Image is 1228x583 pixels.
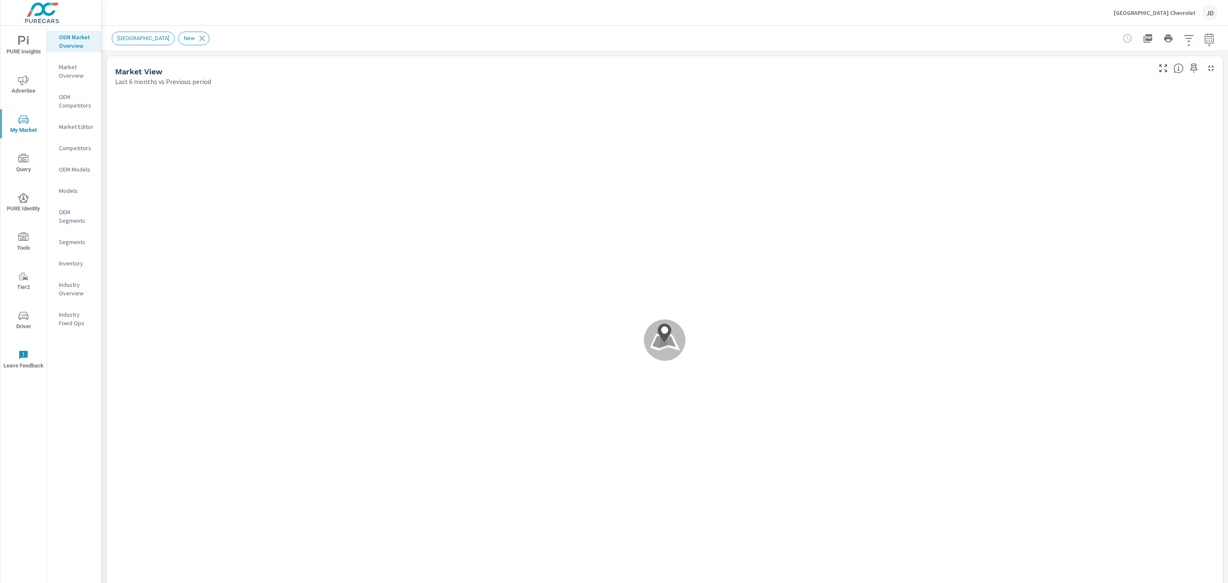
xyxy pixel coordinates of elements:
div: Models [47,184,101,197]
p: OEM Market Overview [59,33,94,50]
div: Competitors [47,142,101,154]
p: Industry Overview [59,280,94,297]
p: OEM Competitors [59,93,94,110]
button: "Export Report to PDF" [1139,30,1156,47]
button: Apply Filters [1180,30,1197,47]
p: Competitors [59,144,94,152]
button: Select Date Range [1201,30,1218,47]
span: PURE Identity [3,193,44,214]
button: Make Fullscreen [1156,61,1170,75]
span: Tools [3,232,44,253]
p: Inventory [59,259,94,268]
p: Market Overview [59,63,94,80]
span: Find the biggest opportunities in your market for your inventory. Understand by postal code where... [1173,63,1184,73]
h5: Market View [115,67,162,76]
span: Tier2 [3,271,44,292]
button: Print Report [1160,30,1177,47]
span: Query [3,154,44,175]
p: Last 6 months vs Previous period [115,76,211,87]
span: Driver [3,311,44,332]
button: Minimize Widget [1204,61,1218,75]
p: Segments [59,238,94,246]
span: Advertise [3,75,44,96]
span: Save this to your personalized report [1187,61,1201,75]
p: Models [59,187,94,195]
div: nav menu [0,26,46,379]
span: [GEOGRAPHIC_DATA] [112,35,174,41]
p: OEM Segments [59,208,94,225]
p: Industry Fixed Ops [59,310,94,327]
div: Segments [47,236,101,248]
div: OEM Segments [47,206,101,227]
div: Industry Fixed Ops [47,308,101,329]
span: My Market [3,114,44,135]
div: Market Overview [47,61,101,82]
div: Industry Overview [47,278,101,300]
p: [GEOGRAPHIC_DATA] Chevrolet [1114,9,1196,17]
div: JD [1202,5,1218,20]
span: New [179,35,200,41]
div: OEM Market Overview [47,31,101,52]
p: Market Editor [59,122,94,131]
div: Inventory [47,257,101,270]
p: OEM Models [59,165,94,174]
span: PURE Insights [3,36,44,57]
div: OEM Models [47,163,101,176]
div: Market Editor [47,120,101,133]
div: OEM Competitors [47,90,101,112]
div: New [178,32,209,45]
span: Leave Feedback [3,350,44,371]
